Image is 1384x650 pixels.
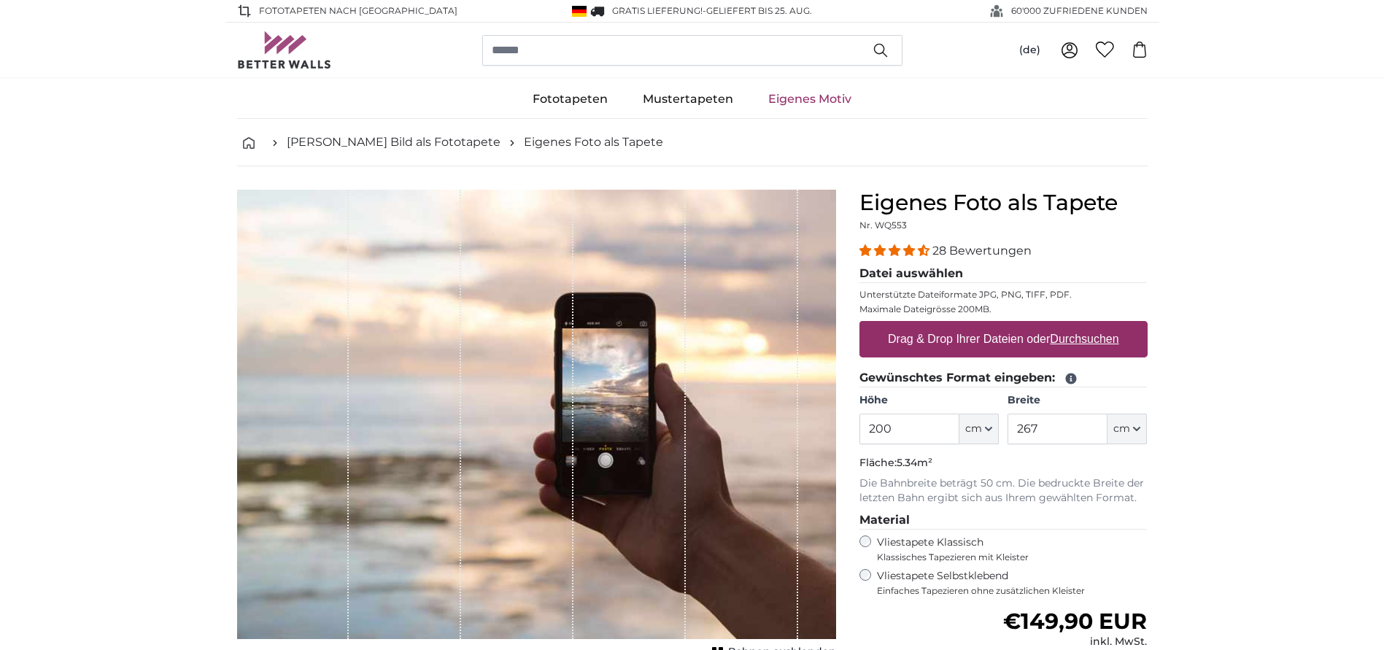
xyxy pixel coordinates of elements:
a: Eigenes Motiv [751,80,869,118]
span: 28 Bewertungen [932,244,1032,258]
a: Mustertapeten [625,80,751,118]
a: [PERSON_NAME] Bild als Fototapete [287,134,500,151]
span: Geliefert bis 25. Aug. [706,5,812,16]
span: GRATIS Lieferung! [612,5,703,16]
label: Vliestapete Selbstklebend [877,569,1148,597]
legend: Material [859,511,1148,530]
p: Fläche: [859,456,1148,471]
span: Nr. WQ553 [859,220,907,231]
span: Fototapeten nach [GEOGRAPHIC_DATA] [259,4,457,18]
a: Eigenes Foto als Tapete [524,134,663,151]
a: Fototapeten [515,80,625,118]
label: Höhe [859,393,999,408]
span: 4.32 stars [859,244,932,258]
div: inkl. MwSt. [1003,635,1147,649]
label: Vliestapete Klassisch [877,535,1135,563]
button: cm [959,414,999,444]
span: cm [1113,422,1130,436]
span: €149,90 EUR [1003,608,1147,635]
img: Deutschland [572,6,587,17]
nav: breadcrumbs [237,119,1148,166]
label: Breite [1008,393,1147,408]
img: Betterwalls [237,31,332,69]
span: Klassisches Tapezieren mit Kleister [877,552,1135,563]
span: cm [965,422,982,436]
button: (de) [1008,37,1052,63]
button: cm [1107,414,1147,444]
u: Durchsuchen [1050,333,1118,345]
legend: Gewünschtes Format eingeben: [859,369,1148,387]
p: Die Bahnbreite beträgt 50 cm. Die bedruckte Breite der letzten Bahn ergibt sich aus Ihrem gewählt... [859,476,1148,506]
h1: Eigenes Foto als Tapete [859,190,1148,216]
p: Maximale Dateigrösse 200MB. [859,303,1148,315]
span: - [703,5,812,16]
span: Einfaches Tapezieren ohne zusätzlichen Kleister [877,585,1148,597]
label: Drag & Drop Ihrer Dateien oder [882,325,1125,354]
p: Unterstützte Dateiformate JPG, PNG, TIFF, PDF. [859,289,1148,301]
span: 60'000 ZUFRIEDENE KUNDEN [1011,4,1148,18]
legend: Datei auswählen [859,265,1148,283]
span: 5.34m² [897,456,932,469]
